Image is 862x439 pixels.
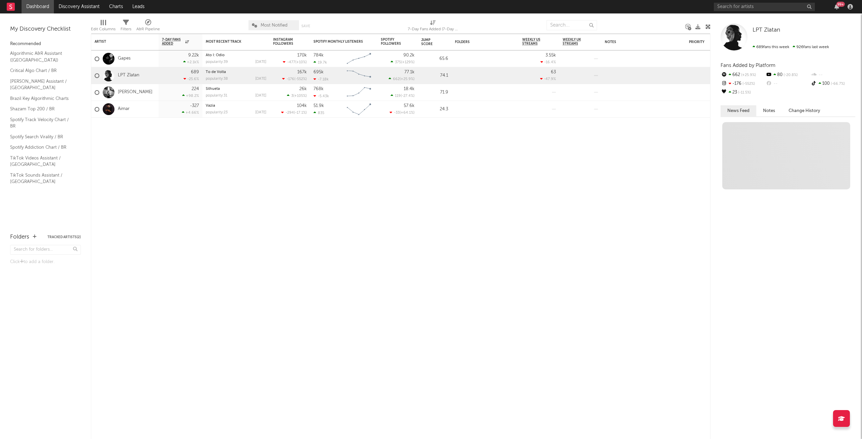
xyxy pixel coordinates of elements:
[255,77,266,81] div: [DATE]
[297,70,307,74] div: 167k
[10,245,81,255] input: Search for folders...
[281,110,307,115] div: ( )
[753,45,789,49] span: 689 fans this week
[287,77,294,81] span: -176
[182,94,199,98] div: +98.2 %
[291,94,293,98] span: 3
[408,25,458,33] div: 7-Day Fans Added (7-Day Fans Added)
[206,104,215,108] a: Vazia
[206,87,220,91] a: Silhueta
[255,111,266,114] div: [DATE]
[162,38,184,46] span: 7-Day Fans Added
[753,45,829,49] span: 926 fans last week
[206,77,228,81] div: popularity: 38
[190,104,199,108] div: -327
[313,77,329,81] div: -7.18k
[421,72,448,80] div: 74.1
[395,94,401,98] span: 119
[91,25,115,33] div: Edit Columns
[283,60,307,64] div: ( )
[206,53,225,57] a: Ato Ⅰ: Ódio
[313,53,324,58] div: 784k
[188,53,199,58] div: 9.22k
[834,4,839,9] button: 99+
[421,38,438,46] div: Jump Score
[10,40,81,48] div: Recommended
[10,144,74,151] a: Spotify Addiction Chart / BR
[344,101,374,118] svg: Chart title
[391,94,415,98] div: ( )
[313,94,329,98] div: -5.43k
[408,17,458,36] div: 7-Day Fans Added (7-Day Fans Added)
[136,25,160,33] div: A&R Pipeline
[721,79,765,88] div: -176
[313,87,324,91] div: 768k
[206,53,266,57] div: Ato Ⅰ: Ódio
[297,53,307,58] div: 170k
[121,17,131,36] div: Filters
[299,87,307,91] div: 26k
[10,67,74,74] a: Critical Algo Chart / BR
[721,88,765,97] div: 23
[10,258,81,266] div: Click to add a folder.
[421,88,448,97] div: 71.9
[118,56,131,62] a: Gapes
[10,133,74,141] a: Spotify Search Virality / BR
[551,70,556,74] div: 63
[182,110,199,115] div: +4.66 %
[404,104,415,108] div: 57.6k
[403,53,415,58] div: 90.2k
[782,105,827,116] button: Change History
[401,77,413,81] span: +25.9 %
[563,38,588,46] span: Weekly UK Streams
[689,40,716,44] div: Priority
[191,70,199,74] div: 689
[313,70,324,74] div: 695k
[10,105,74,113] a: Shazam Top 200 / BR
[402,94,413,98] span: -27.4 %
[10,172,74,185] a: TikTok Sounds Assistant / [GEOGRAPHIC_DATA]
[273,38,297,46] div: Instagram Followers
[765,79,810,88] div: --
[830,82,845,86] span: -66.7 %
[255,94,266,98] div: [DATE]
[756,105,782,116] button: Notes
[721,63,775,68] span: Fans Added by Platform
[394,111,400,115] span: -33
[721,71,765,79] div: 662
[740,73,756,77] span: +25.9 %
[206,111,228,114] div: popularity: 23
[421,55,448,63] div: 65.6
[10,25,81,33] div: My Discovery Checklist
[404,87,415,91] div: 18.4k
[10,116,74,130] a: Spotify Track Velocity Chart / BR
[389,77,415,81] div: ( )
[282,77,307,81] div: ( )
[296,61,306,64] span: +10 %
[287,94,307,98] div: ( )
[313,104,324,108] div: 51.9k
[737,91,751,95] span: -11.5 %
[206,104,266,108] div: Vazia
[192,87,199,91] div: 224
[118,73,139,78] a: LPT Zlatan
[714,3,815,11] input: Search for artists
[522,38,546,46] span: Weekly US Streams
[47,235,81,239] button: Tracked Artists(2)
[261,23,288,28] span: Most Notified
[421,105,448,113] div: 24.3
[540,60,556,64] div: -16.4 %
[10,233,29,241] div: Folders
[344,84,374,101] svg: Chart title
[10,95,74,102] a: Brazil Key Algorithmic Charts
[301,24,310,28] button: Save
[206,70,266,74] div: To de Volta
[206,70,226,74] a: To de Volta
[455,40,505,44] div: Folders
[765,71,810,79] div: 80
[393,77,400,81] span: 662
[206,94,227,98] div: popularity: 31
[10,50,74,64] a: Algorithmic A&R Assistant ([GEOGRAPHIC_DATA])
[295,77,306,81] span: -552 %
[395,61,401,64] span: 375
